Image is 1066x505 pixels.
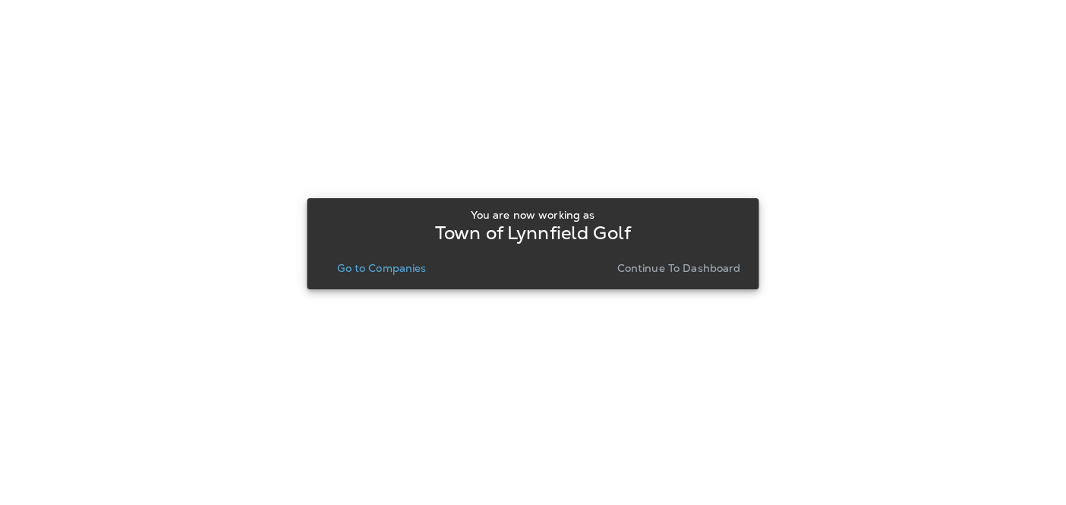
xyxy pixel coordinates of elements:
[617,262,741,274] p: Continue to Dashboard
[331,257,432,279] button: Go to Companies
[337,262,426,274] p: Go to Companies
[611,257,747,279] button: Continue to Dashboard
[435,227,631,239] p: Town of Lynnfield Golf
[471,209,594,221] p: You are now working as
